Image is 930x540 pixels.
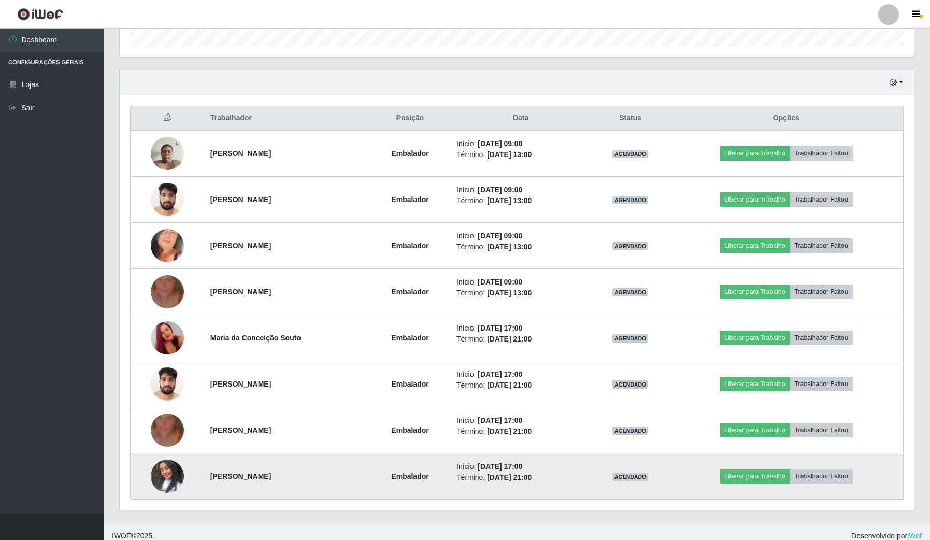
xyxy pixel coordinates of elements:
img: 1731584937097.jpeg [151,131,184,175]
time: [DATE] 17:00 [478,324,522,332]
strong: [PERSON_NAME] [210,380,271,388]
time: [DATE] 17:00 [478,416,522,424]
span: AGENDADO [612,427,649,435]
time: [DATE] 17:00 [478,370,522,378]
strong: Embalador [391,334,428,342]
strong: Embalador [391,195,428,204]
li: Início: [456,415,585,426]
time: [DATE] 21:00 [487,473,532,481]
button: Trabalhador Faltou [790,238,852,253]
button: Trabalhador Faltou [790,192,852,207]
strong: [PERSON_NAME] [210,241,271,250]
strong: [PERSON_NAME] [210,288,271,296]
span: IWOF [112,532,131,540]
img: 1750247138139.jpeg [151,401,184,460]
time: [DATE] 17:00 [478,462,522,471]
img: 1750247138139.jpeg [151,262,184,321]
th: Status [591,106,669,131]
button: Liberar para Trabalho [720,285,790,299]
span: AGENDADO [612,150,649,158]
button: Liberar para Trabalho [720,469,790,484]
li: Término: [456,149,585,160]
li: Início: [456,461,585,472]
strong: Embalador [391,241,428,250]
button: Trabalhador Faltou [790,377,852,391]
li: Término: [456,380,585,391]
li: Início: [456,323,585,334]
img: 1753109015697.jpeg [151,177,184,221]
li: Início: [456,138,585,149]
button: Liberar para Trabalho [720,146,790,161]
strong: Embalador [391,426,428,434]
li: Término: [456,288,585,299]
time: [DATE] 13:00 [487,289,532,297]
img: 1753109015697.jpeg [151,362,184,406]
button: Liberar para Trabalho [720,238,790,253]
span: AGENDADO [612,196,649,204]
th: Data [450,106,591,131]
strong: Maria da Conceição Souto [210,334,301,342]
time: [DATE] 21:00 [487,381,532,389]
time: [DATE] 09:00 [478,232,522,240]
li: Início: [456,184,585,195]
button: Liberar para Trabalho [720,377,790,391]
th: Posição [370,106,450,131]
span: AGENDADO [612,288,649,296]
time: [DATE] 13:00 [487,196,532,205]
time: [DATE] 09:00 [478,186,522,194]
button: Liberar para Trabalho [720,423,790,437]
span: AGENDADO [612,334,649,343]
li: Início: [456,231,585,241]
li: Término: [456,334,585,345]
strong: [PERSON_NAME] [210,149,271,158]
button: Trabalhador Faltou [790,469,852,484]
time: [DATE] 09:00 [478,139,522,148]
th: Opções [669,106,904,131]
strong: [PERSON_NAME] [210,472,271,480]
strong: Embalador [391,380,428,388]
time: [DATE] 21:00 [487,335,532,343]
img: 1754087177031.jpeg [151,447,184,506]
strong: Embalador [391,288,428,296]
strong: Embalador [391,149,428,158]
time: [DATE] 09:00 [478,278,522,286]
time: [DATE] 13:00 [487,243,532,251]
button: Trabalhador Faltou [790,331,852,345]
strong: [PERSON_NAME] [210,195,271,204]
th: Trabalhador [204,106,370,131]
strong: Embalador [391,472,428,480]
button: Liberar para Trabalho [720,331,790,345]
li: Início: [456,277,585,288]
button: Liberar para Trabalho [720,192,790,207]
li: Término: [456,472,585,483]
time: [DATE] 21:00 [487,427,532,435]
img: 1746815738665.jpeg [151,308,184,367]
time: [DATE] 13:00 [487,150,532,159]
button: Trabalhador Faltou [790,285,852,299]
span: AGENDADO [612,473,649,481]
strong: [PERSON_NAME] [210,426,271,434]
li: Término: [456,195,585,206]
button: Trabalhador Faltou [790,423,852,437]
span: AGENDADO [612,380,649,389]
li: Início: [456,369,585,380]
button: Trabalhador Faltou [790,146,852,161]
img: CoreUI Logo [17,8,63,21]
a: iWof [907,532,922,540]
li: Término: [456,426,585,437]
img: 1746889140072.jpeg [151,210,184,282]
span: AGENDADO [612,242,649,250]
li: Término: [456,241,585,252]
